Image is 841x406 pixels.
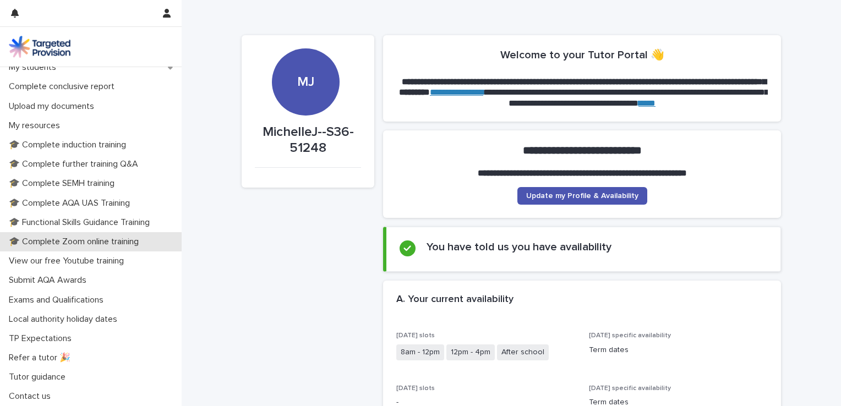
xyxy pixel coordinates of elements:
p: My students [4,62,65,73]
div: MJ [272,7,339,90]
p: Upload my documents [4,101,103,112]
p: My resources [4,120,69,131]
p: 🎓 Complete SEMH training [4,178,123,189]
p: View our free Youtube training [4,256,133,266]
p: Term dates [589,344,768,356]
a: Update my Profile & Availability [517,187,647,205]
h2: Welcome to your Tutor Portal 👋 [500,48,664,62]
p: 🎓 Complete AQA UAS Training [4,198,139,209]
span: [DATE] slots [396,385,435,392]
p: 🎓 Complete induction training [4,140,135,150]
span: 12pm - 4pm [446,344,495,360]
p: Submit AQA Awards [4,275,95,286]
p: Tutor guidance [4,372,74,382]
p: Contact us [4,391,59,402]
span: 8am - 12pm [396,344,444,360]
span: Update my Profile & Availability [526,192,638,200]
p: Exams and Qualifications [4,295,112,305]
span: [DATE] slots [396,332,435,339]
p: Complete conclusive report [4,81,123,92]
h2: You have told us you have availability [427,240,611,254]
p: Local authority holiday dates [4,314,126,325]
h2: A. Your current availability [396,294,514,306]
span: [DATE] specific availability [589,385,671,392]
p: MichelleJ--S36-51248 [255,124,361,156]
p: 🎓 Complete Zoom online training [4,237,148,247]
span: After school [497,344,549,360]
p: 🎓 Functional Skills Guidance Training [4,217,159,228]
p: 🎓 Complete further training Q&A [4,159,147,169]
img: M5nRWzHhSzIhMunXDL62 [9,36,70,58]
p: TP Expectations [4,333,80,344]
p: Refer a tutor 🎉 [4,353,79,363]
span: [DATE] specific availability [589,332,671,339]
